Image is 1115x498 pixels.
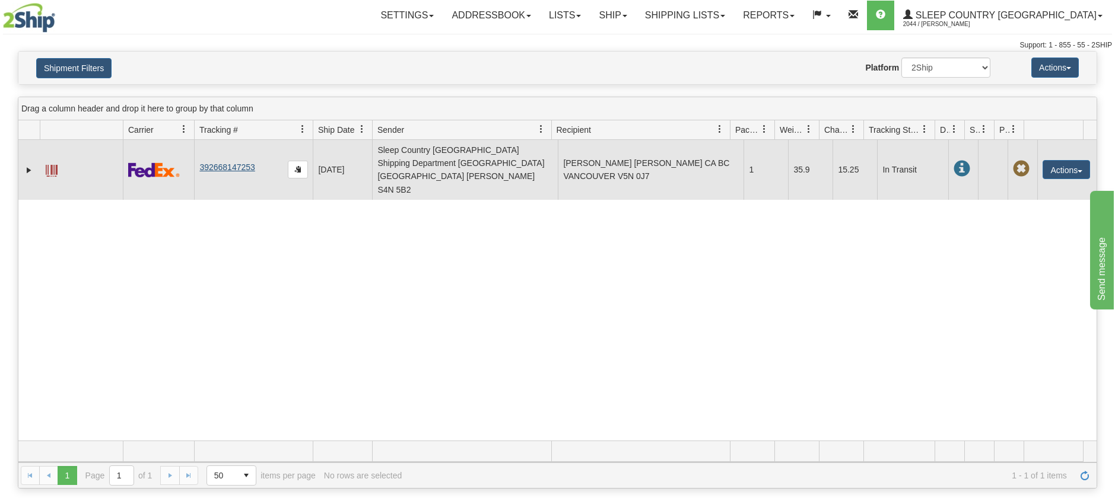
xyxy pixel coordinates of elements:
td: [PERSON_NAME] [PERSON_NAME] CA BC VANCOUVER V5N 0J7 [558,140,744,200]
span: Weight [780,124,805,136]
span: 50 [214,470,230,481]
label: Platform [865,62,899,74]
a: Sleep Country [GEOGRAPHIC_DATA] 2044 / [PERSON_NAME] [894,1,1111,30]
td: 35.9 [788,140,833,200]
img: logo2044.jpg [3,3,55,33]
div: Support: 1 - 855 - 55 - 2SHIP [3,40,1112,50]
span: Shipment Issues [970,124,980,136]
div: grid grouping header [18,97,1097,120]
span: In Transit [954,161,970,177]
span: Ship Date [318,124,354,136]
button: Copy to clipboard [288,161,308,178]
span: 1 - 1 of 1 items [410,471,1067,480]
a: Label [46,159,58,178]
a: Tracking Status filter column settings [914,119,935,139]
span: Sleep Country [GEOGRAPHIC_DATA] [913,10,1097,20]
span: items per page [207,465,316,486]
span: Tracking # [199,124,238,136]
td: 1 [744,140,788,200]
a: Shipment Issues filter column settings [974,119,994,139]
div: No rows are selected [324,471,402,480]
span: Carrier [128,124,154,136]
span: Pickup Not Assigned [1013,161,1030,177]
span: Tracking Status [869,124,920,136]
a: Expand [23,164,35,176]
a: Refresh [1075,466,1094,485]
a: 392668147253 [199,162,255,172]
a: Packages filter column settings [754,119,774,139]
span: Pickup Status [999,124,1009,136]
button: Shipment Filters [36,58,112,78]
td: Sleep Country [GEOGRAPHIC_DATA] Shipping Department [GEOGRAPHIC_DATA] [GEOGRAPHIC_DATA] [PERSON_N... [372,140,558,200]
a: Recipient filter column settings [710,119,730,139]
span: Delivery Status [940,124,950,136]
span: Charge [824,124,849,136]
button: Actions [1031,58,1079,78]
a: Charge filter column settings [843,119,863,139]
td: 15.25 [833,140,877,200]
a: Reports [734,1,803,30]
iframe: chat widget [1088,189,1114,309]
span: Page of 1 [85,465,153,486]
img: 2 - FedEx Express® [128,162,180,177]
span: Packages [735,124,760,136]
button: Actions [1043,160,1090,179]
a: Ship Date filter column settings [352,119,372,139]
a: Lists [540,1,590,30]
a: Weight filter column settings [799,119,819,139]
span: select [237,466,256,485]
span: Sender [377,124,404,136]
a: Tracking # filter column settings [293,119,313,139]
span: Page sizes drop down [207,465,256,486]
a: Delivery Status filter column settings [944,119,964,139]
input: Page 1 [110,466,134,485]
a: Pickup Status filter column settings [1003,119,1024,139]
a: Carrier filter column settings [174,119,194,139]
td: In Transit [877,140,948,200]
a: Sender filter column settings [531,119,551,139]
span: 2044 / [PERSON_NAME] [903,18,992,30]
a: Ship [590,1,636,30]
span: Page 1 [58,466,77,485]
td: [DATE] [313,140,372,200]
span: Recipient [557,124,591,136]
a: Shipping lists [636,1,734,30]
a: Addressbook [443,1,540,30]
div: Send message [9,7,110,21]
a: Settings [371,1,443,30]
